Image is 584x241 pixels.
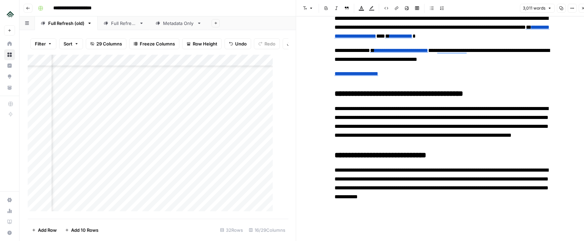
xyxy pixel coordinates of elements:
a: Full Refresh [98,16,150,30]
a: Metadata Only [150,16,207,30]
span: Add 10 Rows [71,227,98,233]
span: 29 Columns [96,40,122,47]
a: Full Refresh (old) [35,16,98,30]
button: Row Height [182,38,222,49]
button: Sort [59,38,83,49]
a: Learning Hub [4,216,15,227]
a: Usage [4,205,15,216]
div: Metadata Only [163,20,194,27]
span: Redo [264,40,275,47]
button: Redo [254,38,280,49]
div: 32 Rows [217,225,246,236]
button: Freeze Columns [129,38,179,49]
div: Full Refresh (old) [48,20,84,27]
button: Filter [30,38,56,49]
button: 3,011 words [520,4,555,13]
button: Add Row [28,225,61,236]
span: Filter [35,40,46,47]
span: Row Height [193,40,217,47]
div: 16/29 Columns [246,225,288,236]
button: Workspace: Uplisting [4,5,15,23]
button: Undo [225,38,251,49]
div: Full Refresh [111,20,136,27]
span: Freeze Columns [140,40,175,47]
span: Add Row [38,227,57,233]
a: Browse [4,49,15,60]
img: Uplisting Logo [4,8,16,20]
a: Home [4,38,15,49]
button: Help + Support [4,227,15,238]
a: Opportunities [4,71,15,82]
button: Add 10 Rows [61,225,103,236]
button: 29 Columns [86,38,126,49]
span: 3,011 words [523,5,545,11]
a: Your Data [4,82,15,93]
span: Undo [235,40,247,47]
span: Sort [64,40,72,47]
a: Insights [4,60,15,71]
a: Settings [4,195,15,205]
